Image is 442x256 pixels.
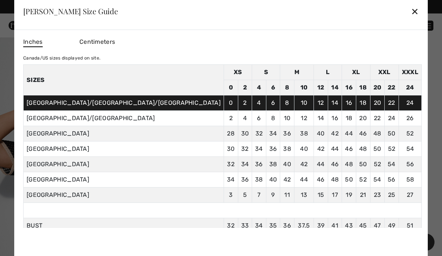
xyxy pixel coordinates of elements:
span: 36 [283,222,291,229]
td: 38 [266,157,280,172]
span: Centimeters [79,38,115,45]
td: [GEOGRAPHIC_DATA] [23,188,224,203]
td: 36 [280,126,294,141]
td: 6 [252,111,266,126]
td: 30 [224,141,238,157]
td: 14 [328,80,342,95]
td: 42 [314,141,328,157]
span: 43 [345,222,353,229]
td: XXL [370,65,399,80]
td: 32 [252,126,266,141]
td: M [280,65,314,80]
td: 52 [399,126,421,141]
td: 50 [356,157,370,172]
td: S [252,65,280,80]
td: 48 [328,172,342,188]
td: 12 [314,80,328,95]
td: 46 [328,157,342,172]
td: 19 [342,188,356,203]
td: 6 [266,95,280,111]
td: 50 [342,172,356,188]
span: 41 [331,222,338,229]
td: [GEOGRAPHIC_DATA] [23,126,224,141]
td: 48 [370,126,385,141]
td: 10 [294,95,314,111]
td: 32 [224,157,238,172]
span: Inches [23,37,43,47]
td: 28 [224,126,238,141]
td: 16 [328,111,342,126]
td: 24 [399,80,421,95]
td: 46 [314,172,328,188]
td: 18 [356,95,370,111]
td: 40 [280,157,294,172]
span: 45 [359,222,367,229]
td: 42 [328,126,342,141]
td: 22 [385,95,399,111]
td: 2 [238,80,252,95]
td: 42 [294,157,314,172]
td: 25 [385,188,399,203]
td: 44 [294,172,314,188]
td: 9 [266,188,280,203]
span: 49 [388,222,396,229]
td: 14 [328,95,342,111]
td: 52 [370,157,385,172]
td: 38 [294,126,314,141]
td: 22 [370,111,385,126]
td: 15 [314,188,328,203]
td: 34 [224,172,238,188]
td: 18 [356,80,370,95]
td: 52 [385,141,399,157]
td: 38 [252,172,266,188]
td: 23 [370,188,385,203]
td: 24 [399,95,421,111]
td: 10 [294,80,314,95]
td: 20 [370,80,385,95]
td: 44 [328,141,342,157]
td: 0 [224,95,238,111]
td: 44 [342,126,356,141]
td: 34 [266,126,280,141]
td: 0 [224,80,238,95]
td: BUST [23,218,224,234]
td: 6 [266,80,280,95]
td: 52 [356,172,370,188]
span: 39 [317,222,325,229]
td: 38 [280,141,294,157]
td: 11 [280,188,294,203]
td: 2 [224,111,238,126]
td: 3 [224,188,238,203]
div: Canada/US sizes displayed on site. [23,55,422,61]
td: 4 [252,80,266,95]
td: 13 [294,188,314,203]
td: 4 [238,111,252,126]
span: 33 [241,222,249,229]
td: 42 [280,172,294,188]
td: 32 [238,141,252,157]
td: 54 [399,141,421,157]
td: 21 [356,188,370,203]
td: [GEOGRAPHIC_DATA]/[GEOGRAPHIC_DATA] [23,111,224,126]
span: 34 [255,222,263,229]
td: XL [342,65,370,80]
td: 36 [252,157,266,172]
td: 8 [280,95,294,111]
td: [GEOGRAPHIC_DATA] [23,157,224,172]
span: 35 [269,222,277,229]
td: 40 [266,172,280,188]
td: 48 [342,157,356,172]
td: [GEOGRAPHIC_DATA] [23,172,224,188]
td: 24 [385,111,399,126]
td: [GEOGRAPHIC_DATA] [23,141,224,157]
td: 54 [385,157,399,172]
td: 4 [252,95,266,111]
td: 54 [370,172,385,188]
th: Sizes [23,65,224,95]
td: 50 [370,141,385,157]
td: 18 [342,111,356,126]
td: 20 [370,95,385,111]
span: Chat [18,5,33,12]
td: 36 [238,172,252,188]
td: 12 [314,95,328,111]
